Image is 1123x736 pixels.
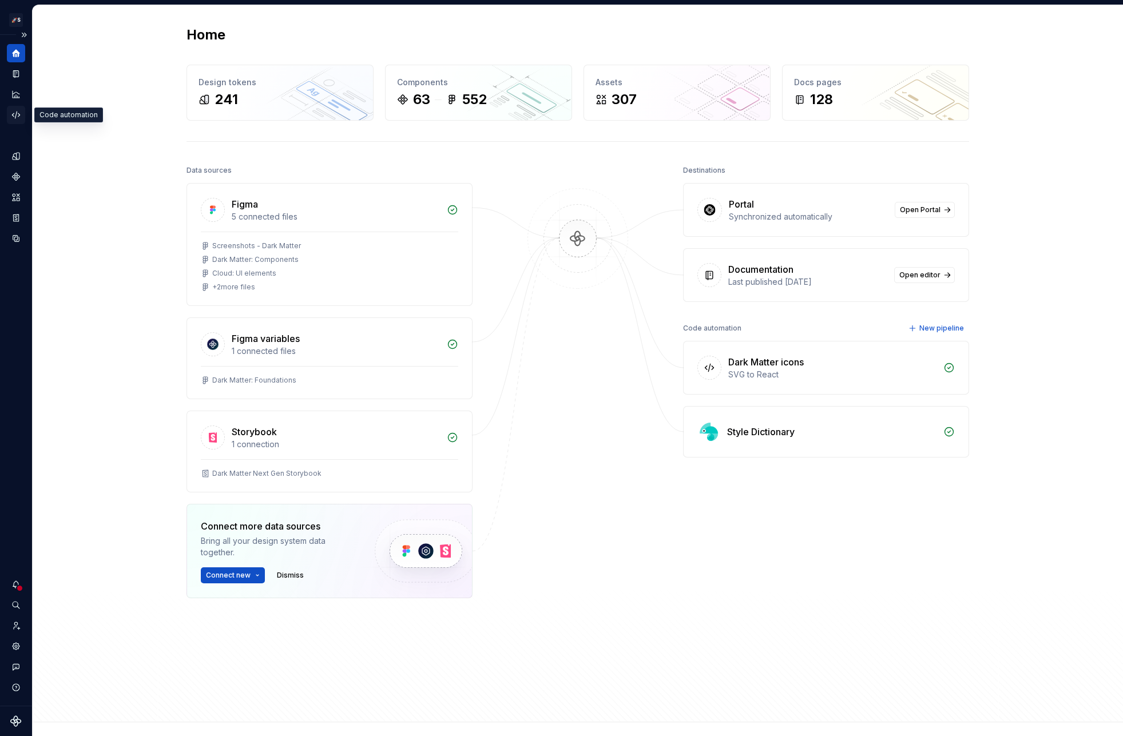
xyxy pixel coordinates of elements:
div: 307 [612,90,637,109]
div: Cloud: UI elements [212,269,276,278]
a: Assets [7,188,25,206]
div: Bring all your design system data together. [201,535,355,558]
div: SVG to React [728,369,937,380]
div: 241 [215,90,238,109]
div: Dark Matter: Components [212,255,299,264]
span: Dismiss [277,571,304,580]
div: Storybook [232,425,277,439]
div: Connect more data sources [201,519,355,533]
button: New pipeline [905,320,969,336]
a: Settings [7,637,25,655]
span: Open Portal [900,205,941,214]
a: Data sources [7,229,25,248]
a: Documentation [7,65,25,83]
div: Documentation [728,262,793,276]
div: Portal [729,197,754,211]
button: Dismiss [272,567,309,583]
span: New pipeline [919,324,964,333]
div: Design tokens [199,77,362,88]
svg: Supernova Logo [10,715,22,727]
div: Components [397,77,560,88]
a: Components [7,168,25,186]
button: Connect new [201,567,265,583]
h2: Home [186,26,225,44]
a: Open Portal [895,202,955,218]
a: Components63552 [385,65,572,121]
div: Synchronized automatically [729,211,888,222]
a: Design tokens241 [186,65,374,121]
div: Screenshots - Dark Matter [212,241,301,250]
div: Dark Matter: Foundations [212,376,296,385]
a: Docs pages128 [782,65,969,121]
a: Analytics [7,85,25,104]
button: Notifications [7,575,25,594]
div: 552 [462,90,487,109]
span: Open editor [899,270,941,280]
div: Docs pages [794,77,957,88]
div: 63 [413,90,430,109]
a: Storybook1 connectionDark Matter Next Gen Storybook [186,411,473,492]
button: Contact support [7,658,25,676]
div: Code automation [34,108,103,122]
div: Assets [596,77,759,88]
div: 128 [810,90,833,109]
div: 5 connected files [232,211,440,222]
a: Figma variables1 connected filesDark Matter: Foundations [186,317,473,399]
a: Open editor [894,267,955,283]
div: Figma [232,197,258,211]
a: Storybook stories [7,209,25,227]
a: Invite team [7,616,25,635]
div: + 2 more files [212,283,255,292]
div: 🚀S [9,13,23,27]
div: Dark Matter icons [728,355,804,369]
a: Home [7,44,25,62]
a: Design tokens [7,147,25,165]
div: Dark Matter Next Gen Storybook [212,469,322,478]
div: 1 connected files [232,345,440,357]
a: Assets307 [584,65,771,121]
span: Connect new [206,571,251,580]
button: Expand sidebar [16,27,32,43]
div: Destinations [683,162,725,178]
button: Search ⌘K [7,596,25,614]
div: Data sources [186,162,232,178]
div: Style Dictionary [727,425,795,439]
div: Code automation [683,320,741,336]
button: 🚀S [2,7,30,32]
div: Last published [DATE] [728,276,887,288]
div: 1 connection [232,439,440,450]
div: Figma variables [232,332,300,345]
a: Figma5 connected filesScreenshots - Dark MatterDark Matter: ComponentsCloud: UI elements+2more files [186,183,473,306]
a: Code automation [7,106,25,124]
